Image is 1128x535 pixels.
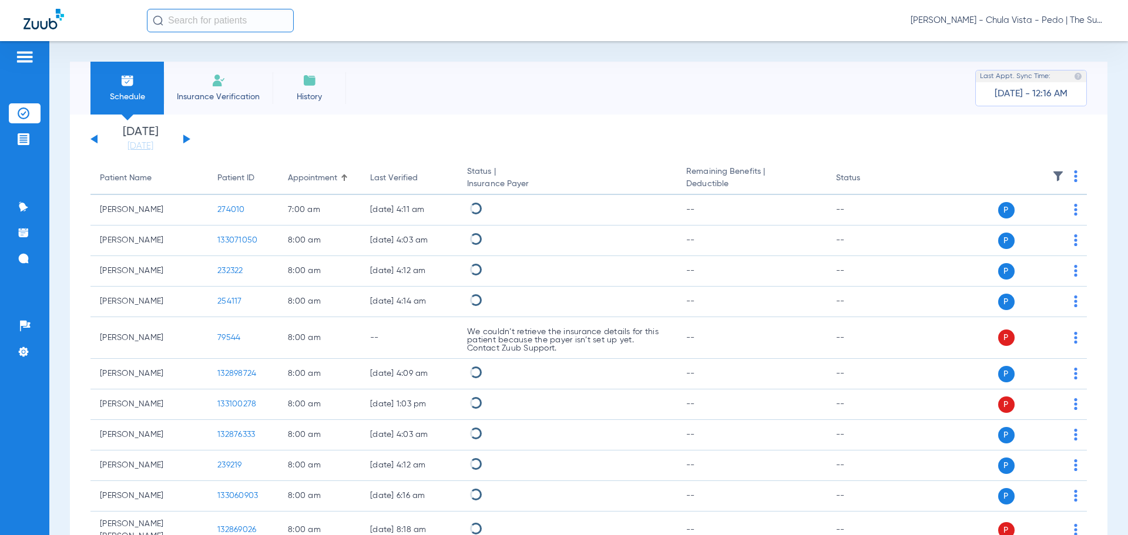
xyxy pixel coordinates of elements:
[1074,429,1077,440] img: group-dot-blue.svg
[827,317,906,359] td: --
[211,73,226,88] img: Manual Insurance Verification
[217,172,254,184] div: Patient ID
[827,256,906,287] td: --
[278,359,361,389] td: 8:00 AM
[686,334,695,342] span: --
[1074,459,1077,471] img: group-dot-blue.svg
[370,172,448,184] div: Last Verified
[1074,332,1077,344] img: group-dot-blue.svg
[686,178,817,190] span: Deductible
[361,256,458,287] td: [DATE] 4:12 AM
[90,420,208,450] td: [PERSON_NAME]
[827,359,906,389] td: --
[90,226,208,256] td: [PERSON_NAME]
[998,457,1015,474] span: P
[361,195,458,226] td: [DATE] 4:11 AM
[90,195,208,226] td: [PERSON_NAME]
[100,172,199,184] div: Patient Name
[370,172,418,184] div: Last Verified
[217,430,255,439] span: 132876333
[303,73,317,88] img: History
[217,206,245,214] span: 274010
[173,91,264,103] span: Insurance Verification
[998,263,1015,280] span: P
[90,287,208,317] td: [PERSON_NAME]
[827,389,906,420] td: --
[980,70,1050,82] span: Last Appt. Sync Time:
[90,389,208,420] td: [PERSON_NAME]
[99,91,155,103] span: Schedule
[827,195,906,226] td: --
[911,15,1104,26] span: [PERSON_NAME] - Chula Vista - Pedo | The Super Dentists
[90,317,208,359] td: [PERSON_NAME]
[827,450,906,481] td: --
[288,172,337,184] div: Appointment
[361,481,458,512] td: [DATE] 6:16 AM
[686,369,695,378] span: --
[998,294,1015,310] span: P
[90,256,208,287] td: [PERSON_NAME]
[23,9,64,29] img: Zuub Logo
[1074,234,1077,246] img: group-dot-blue.svg
[278,287,361,317] td: 8:00 AM
[217,526,256,534] span: 132869026
[281,91,337,103] span: History
[686,267,695,275] span: --
[90,450,208,481] td: [PERSON_NAME]
[467,178,667,190] span: Insurance Payer
[1074,265,1077,277] img: group-dot-blue.svg
[153,15,163,26] img: Search Icon
[1074,368,1077,379] img: group-dot-blue.svg
[217,400,256,408] span: 133100278
[278,226,361,256] td: 8:00 AM
[361,420,458,450] td: [DATE] 4:03 AM
[217,236,257,244] span: 133071050
[217,334,240,342] span: 79544
[278,420,361,450] td: 8:00 AM
[686,206,695,214] span: --
[998,233,1015,249] span: P
[90,481,208,512] td: [PERSON_NAME]
[361,389,458,420] td: [DATE] 1:03 PM
[677,162,826,195] th: Remaining Benefits |
[686,236,695,244] span: --
[686,430,695,439] span: --
[995,88,1067,100] span: [DATE] - 12:16 AM
[361,359,458,389] td: [DATE] 4:09 AM
[827,226,906,256] td: --
[278,256,361,287] td: 8:00 AM
[105,126,176,152] li: [DATE]
[278,389,361,420] td: 8:00 AM
[1074,295,1077,307] img: group-dot-blue.svg
[217,172,269,184] div: Patient ID
[458,162,677,195] th: Status |
[105,140,176,152] a: [DATE]
[278,317,361,359] td: 8:00 AM
[686,461,695,469] span: --
[1074,398,1077,410] img: group-dot-blue.svg
[217,461,242,469] span: 239219
[361,450,458,481] td: [DATE] 4:12 AM
[827,481,906,512] td: --
[100,172,152,184] div: Patient Name
[998,202,1015,218] span: P
[998,488,1015,504] span: P
[998,396,1015,413] span: P
[827,162,906,195] th: Status
[1074,204,1077,216] img: group-dot-blue.svg
[1074,72,1082,80] img: last sync help info
[1074,170,1077,182] img: group-dot-blue.svg
[217,369,256,378] span: 132898724
[90,359,208,389] td: [PERSON_NAME]
[1052,170,1064,182] img: filter.svg
[217,492,258,500] span: 133060903
[827,420,906,450] td: --
[278,481,361,512] td: 8:00 AM
[361,287,458,317] td: [DATE] 4:14 AM
[467,328,667,352] p: We couldn’t retrieve the insurance details for this patient because the payer isn’t set up yet. C...
[686,297,695,305] span: --
[998,427,1015,443] span: P
[217,297,242,305] span: 254117
[1074,490,1077,502] img: group-dot-blue.svg
[361,226,458,256] td: [DATE] 4:03 AM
